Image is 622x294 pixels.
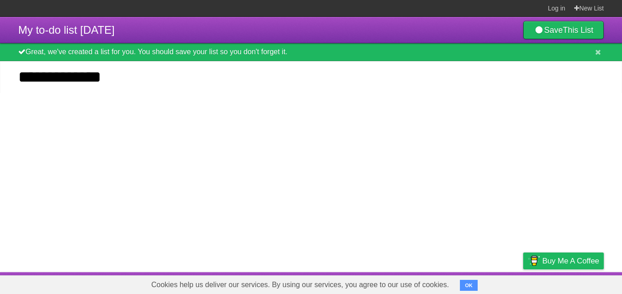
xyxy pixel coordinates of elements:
b: This List [563,26,593,35]
a: About [402,274,421,292]
a: SaveThis List [523,21,604,39]
a: Developers [432,274,469,292]
span: My to-do list [DATE] [18,24,115,36]
img: Buy me a coffee [528,253,540,268]
a: Terms [480,274,500,292]
span: Cookies help us deliver our services. By using our services, you agree to our use of cookies. [142,276,458,294]
a: Suggest a feature [546,274,604,292]
button: OK [460,280,478,291]
span: Buy me a coffee [542,253,599,269]
a: Buy me a coffee [523,253,604,269]
a: Privacy [511,274,535,292]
